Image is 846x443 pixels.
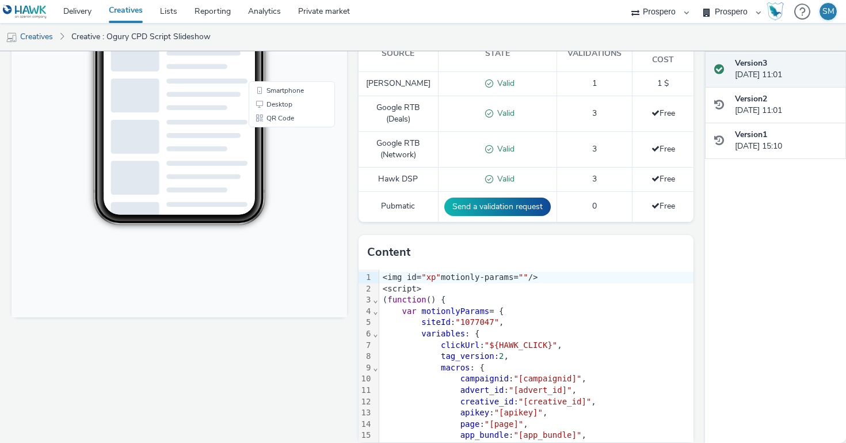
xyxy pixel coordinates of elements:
div: 3 [359,294,373,306]
span: "1077047" [455,317,499,327]
span: variables [421,329,465,338]
strong: Version 2 [735,93,767,104]
span: creative_id [460,397,514,406]
div: = { [379,306,743,317]
div: [DATE] 11:01 [735,93,837,117]
span: 3 [592,108,597,119]
th: State [439,36,557,71]
strong: Version 1 [735,129,767,140]
div: [DATE] 11:01 [735,58,837,81]
span: Valid [493,78,515,89]
div: : , [379,351,743,362]
span: "[app_bundle]" [513,430,581,440]
div: 6 [359,328,373,340]
div: : , [379,385,743,396]
th: Source [359,36,439,71]
span: "xp" [421,272,441,282]
span: 1 $ [657,78,669,89]
div: : , [379,340,743,351]
div: : , [379,373,743,385]
div: : , [379,317,743,328]
a: Creative : Ogury CPD Script Slideshow [66,23,216,51]
span: "[advert_id]" [509,385,572,395]
span: "${HAWK_CLICK}" [485,340,557,350]
span: 2 [499,351,504,361]
span: "[creative_id]" [519,397,591,406]
div: 12 [359,396,373,408]
div: 5 [359,317,373,328]
span: Valid [493,108,515,119]
span: "[campaignid]" [513,374,581,383]
div: SM [822,3,834,20]
span: advert_id [460,385,504,395]
span: siteId [421,317,451,327]
span: 9:45 [104,44,114,51]
div: 2 [359,283,373,295]
span: Fold line [372,295,378,304]
td: Hawk DSP [359,167,439,191]
div: : { [379,328,743,340]
div: 15 [359,430,373,441]
button: Send a validation request [444,198,551,216]
span: QR Code [255,270,283,277]
span: Free [651,173,675,184]
td: [PERSON_NAME] [359,72,439,96]
strong: Version 3 [735,58,767,69]
div: <script> [379,283,743,295]
span: Free [651,200,675,211]
div: 13 [359,407,373,419]
td: Pubmatic [359,191,439,222]
span: Fold line [372,363,378,372]
th: Total cost [632,36,693,71]
span: Desktop [255,256,281,263]
span: var [402,306,417,316]
div: : , [379,396,743,408]
div: 8 [359,351,373,362]
img: mobile [6,32,17,43]
div: 4 [359,306,373,317]
span: Free [651,108,675,119]
span: "[page]" [485,419,523,429]
div: : , [379,430,743,441]
td: Google RTB (Network) [359,131,439,167]
div: <img id= motionly-params= /> [379,272,743,283]
li: Smartphone [239,238,321,252]
div: [DATE] 15:10 [735,129,837,153]
span: 3 [592,143,597,154]
div: : { [379,362,743,374]
td: Google RTB (Deals) [359,96,439,131]
span: Fold line [372,306,378,316]
span: Smartphone [255,242,292,249]
span: "" [519,272,528,282]
span: clickUrl [441,340,479,350]
h3: Content [367,244,410,261]
span: campaignid [460,374,509,383]
span: Free [651,143,675,154]
span: function [387,295,426,304]
span: Fold line [372,329,378,338]
div: 11 [359,385,373,396]
span: 0 [592,200,597,211]
img: Hawk Academy [767,2,784,21]
li: Desktop [239,252,321,266]
div: : , [379,407,743,419]
div: 10 [359,373,373,385]
span: page [460,419,480,429]
div: 7 [359,340,373,351]
span: macros [441,363,470,372]
span: "[apikey]" [494,408,543,417]
div: : , [379,419,743,430]
span: Valid [493,143,515,154]
span: Valid [493,173,515,184]
li: QR Code [239,266,321,280]
div: 1 [359,272,373,283]
div: 9 [359,362,373,374]
a: Hawk Academy [767,2,788,21]
span: app_bundle [460,430,509,440]
img: undefined Logo [3,5,47,19]
span: 1 [592,78,597,89]
div: ( () { [379,294,743,306]
span: motionlyParams [421,306,489,316]
div: 14 [359,419,373,430]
